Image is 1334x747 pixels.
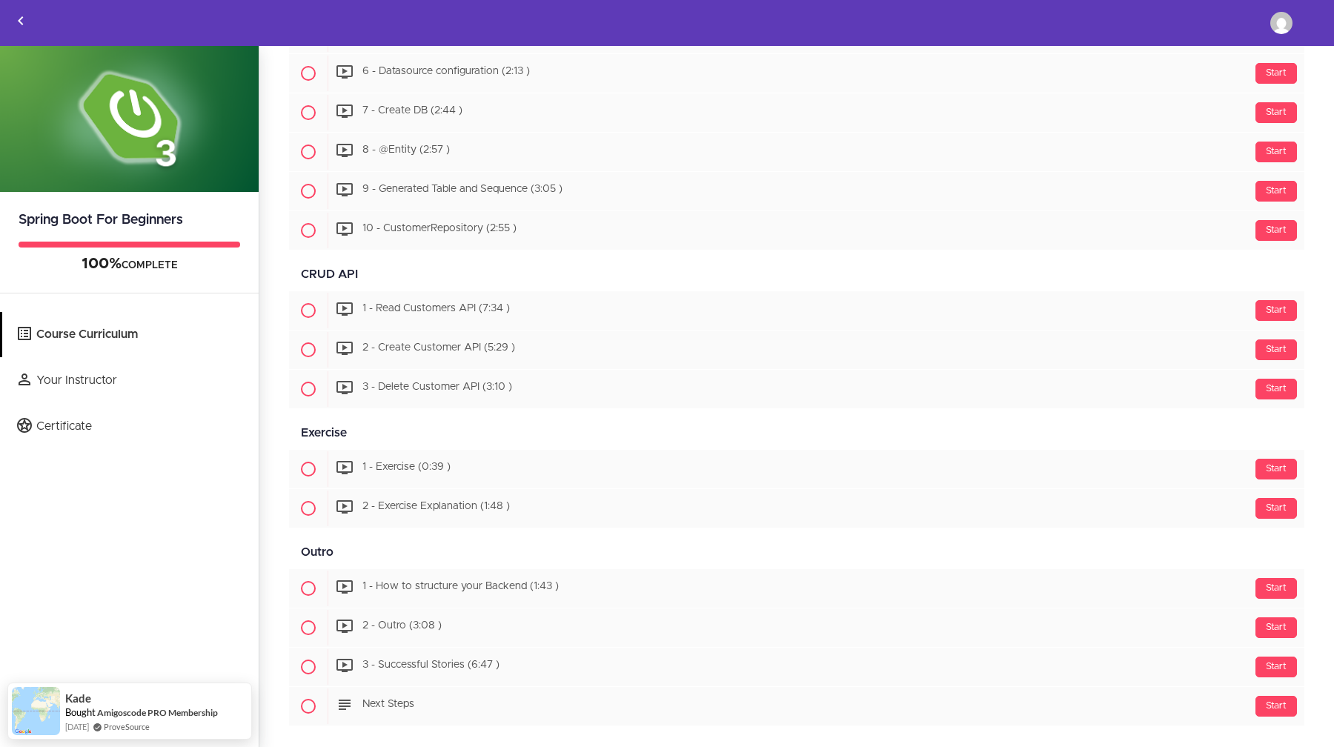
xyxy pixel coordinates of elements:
a: ProveSource [104,720,150,733]
div: Start [1255,220,1297,241]
a: Start 3 - Successful Stories (6:47 ) [289,648,1304,686]
span: 2 - Create Customer API (5:29 ) [362,343,515,353]
div: Start [1255,142,1297,162]
span: 100% [82,256,122,271]
div: Start [1255,578,1297,599]
a: Start 3 - Delete Customer API (3:10 ) [289,370,1304,408]
span: Kade [65,692,91,705]
div: Start [1255,696,1297,717]
svg: Back to courses [12,12,30,30]
a: Start 1 - How to structure your Backend (1:43 ) [289,569,1304,608]
div: Start [1255,498,1297,519]
span: Next Steps [362,700,414,710]
div: Start [1255,459,1297,479]
a: Start 7 - Create DB (2:44 ) [289,93,1304,132]
div: COMPLETE [19,255,240,274]
a: Amigoscode PRO Membership [97,706,218,719]
a: Start 10 - CustomerRepository (2:55 ) [289,211,1304,250]
span: 1 - Exercise (0:39 ) [362,462,451,473]
div: CRUD API [289,258,1304,291]
img: symphonkongolo@hotmail.com [1270,12,1292,34]
span: 2 - Outro (3:08 ) [362,621,442,631]
div: Start [1255,657,1297,677]
a: Back to courses [1,1,41,45]
a: Course Curriculum [2,312,259,357]
div: Outro [289,536,1304,569]
span: 7 - Create DB (2:44 ) [362,106,462,116]
img: provesource social proof notification image [12,687,60,735]
a: Start 2 - Create Customer API (5:29 ) [289,331,1304,369]
span: 3 - Successful Stories (6:47 ) [362,660,500,671]
span: 6 - Datasource configuration (2:13 ) [362,67,530,77]
div: Exercise [289,416,1304,450]
a: Start 2 - Outro (3:08 ) [289,608,1304,647]
span: 3 - Delete Customer API (3:10 ) [362,382,512,393]
span: 9 - Generated Table and Sequence (3:05 ) [362,185,563,195]
a: Your Instructor [2,358,259,403]
a: Start 2 - Exercise Explanation (1:48 ) [289,489,1304,528]
a: Start 1 - Exercise (0:39 ) [289,450,1304,488]
a: Start 1 - Read Customers API (7:34 ) [289,291,1304,330]
a: Certificate [2,404,259,449]
a: Start Next Steps [289,687,1304,726]
a: Start 8 - @Entity (2:57 ) [289,133,1304,171]
span: Bought [65,706,96,718]
span: 2 - Exercise Explanation (1:48 ) [362,502,510,512]
span: 1 - How to structure your Backend (1:43 ) [362,582,559,592]
a: Start 6 - Datasource configuration (2:13 ) [289,54,1304,93]
div: Start [1255,181,1297,202]
div: Start [1255,339,1297,360]
div: Start [1255,617,1297,638]
div: Start [1255,63,1297,84]
span: 10 - CustomerRepository (2:55 ) [362,224,517,234]
div: Start [1255,300,1297,321]
div: Start [1255,102,1297,123]
span: 1 - Read Customers API (7:34 ) [362,304,510,314]
span: [DATE] [65,720,89,733]
a: Start 9 - Generated Table and Sequence (3:05 ) [289,172,1304,210]
div: Start [1255,379,1297,399]
span: 8 - @Entity (2:57 ) [362,145,450,156]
